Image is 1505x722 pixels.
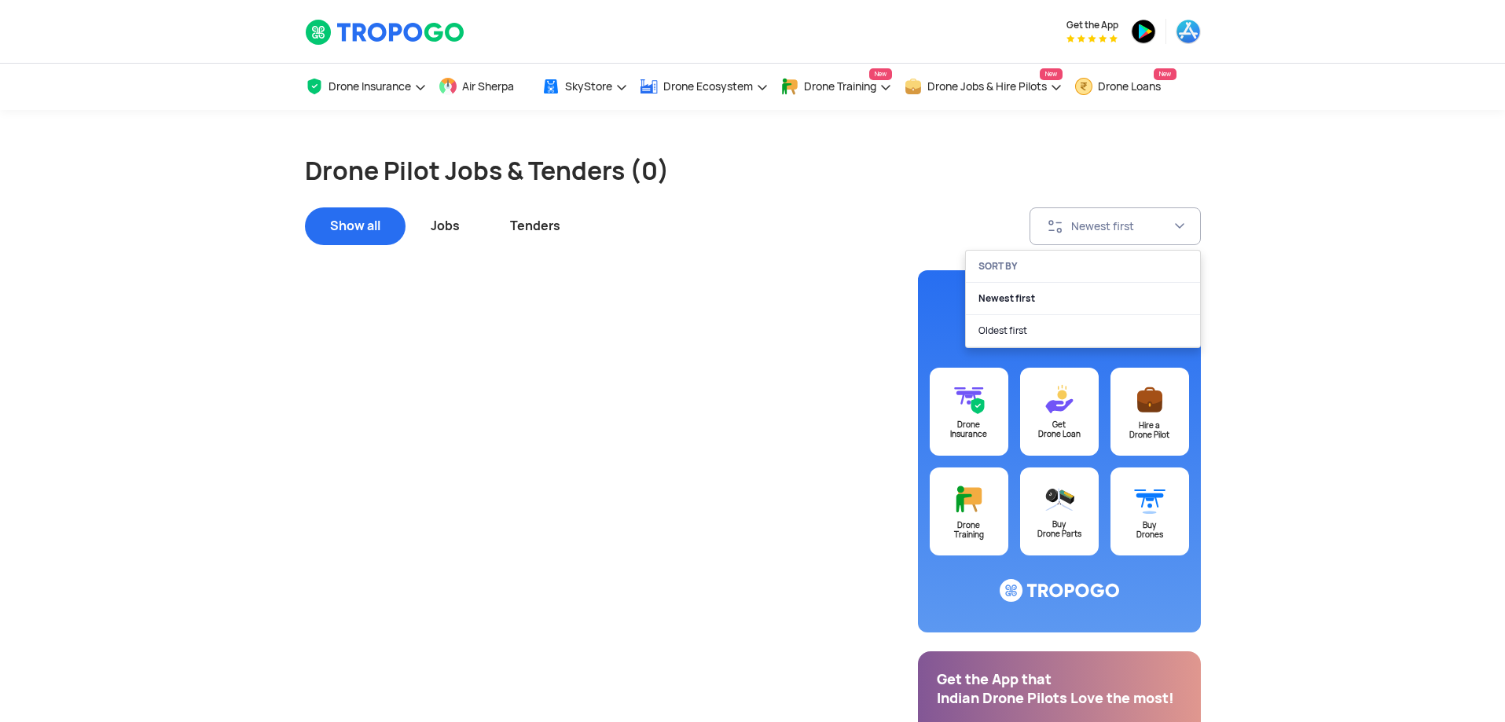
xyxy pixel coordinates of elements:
img: ic_buydrone@3x.svg [1134,483,1165,515]
span: Drone Training [804,80,876,93]
img: ic_droneparts@3x.svg [1044,483,1075,515]
span: Drone Loans [1098,80,1161,93]
a: Drone Insurance [305,64,427,110]
img: ic_drone_insurance@3x.svg [953,383,985,415]
div: Newest first [1071,219,1173,233]
a: Air Sherpa [439,64,530,110]
a: BuyDrone Parts [1020,467,1099,555]
span: New [869,68,892,80]
a: DroneTraining [930,467,1008,555]
a: Drone LoansNew [1074,64,1176,110]
img: ic_loans@3x.svg [1044,383,1075,415]
div: Get Drone Loan [1020,420,1099,439]
div: Drone Training [930,521,1008,540]
div: Buy Drones [1110,521,1189,540]
a: Hire aDrone Pilot [1110,368,1189,456]
div: Tenders [485,207,585,245]
img: App Raking [1066,35,1118,42]
span: Drone Jobs & Hire Pilots [927,80,1047,93]
div: SORT BY [966,251,1200,283]
div: Drone Insurance [930,420,1008,439]
span: Air Sherpa [462,80,514,93]
img: ic_training@3x.svg [953,483,985,515]
button: Newest first [1030,207,1201,245]
img: ic_playstore.png [1131,19,1156,44]
a: DroneInsurance [930,368,1008,456]
a: Drone TrainingNew [780,64,892,110]
span: Drone Insurance [329,80,411,93]
a: Drone Ecosystem [640,64,769,110]
span: New [1040,68,1063,80]
a: BuyDrones [1110,467,1189,555]
div: Indian Drone Pilots Love the most! [937,689,1182,708]
div: Get the App that [937,670,1182,689]
span: Get the App [1066,19,1118,31]
a: Drone Jobs & Hire PilotsNew [904,64,1063,110]
a: GetDrone Loan [1020,368,1099,456]
div: Hire a Drone Pilot [1110,421,1189,440]
a: Newest first [966,283,1200,315]
a: SkyStore [541,64,628,110]
div: Buy Drone Parts [1020,520,1099,539]
a: Oldest first [966,315,1200,347]
span: New [1154,68,1176,80]
img: ic_logo@3x.svg [1000,579,1119,603]
span: Drone Ecosystem [663,80,753,93]
img: ic_appstore.png [1176,19,1201,44]
span: SkyStore [565,80,612,93]
img: TropoGo Logo [305,19,466,46]
ul: Newest first [965,250,1201,348]
div: Jobs [406,207,485,245]
div: What can we help you [DATE] with? [961,300,1158,344]
div: Show all [305,207,406,245]
h1: Drone Pilot Jobs & Tenders (0) [305,154,1201,189]
img: ic_postajob@3x.svg [1134,383,1165,416]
